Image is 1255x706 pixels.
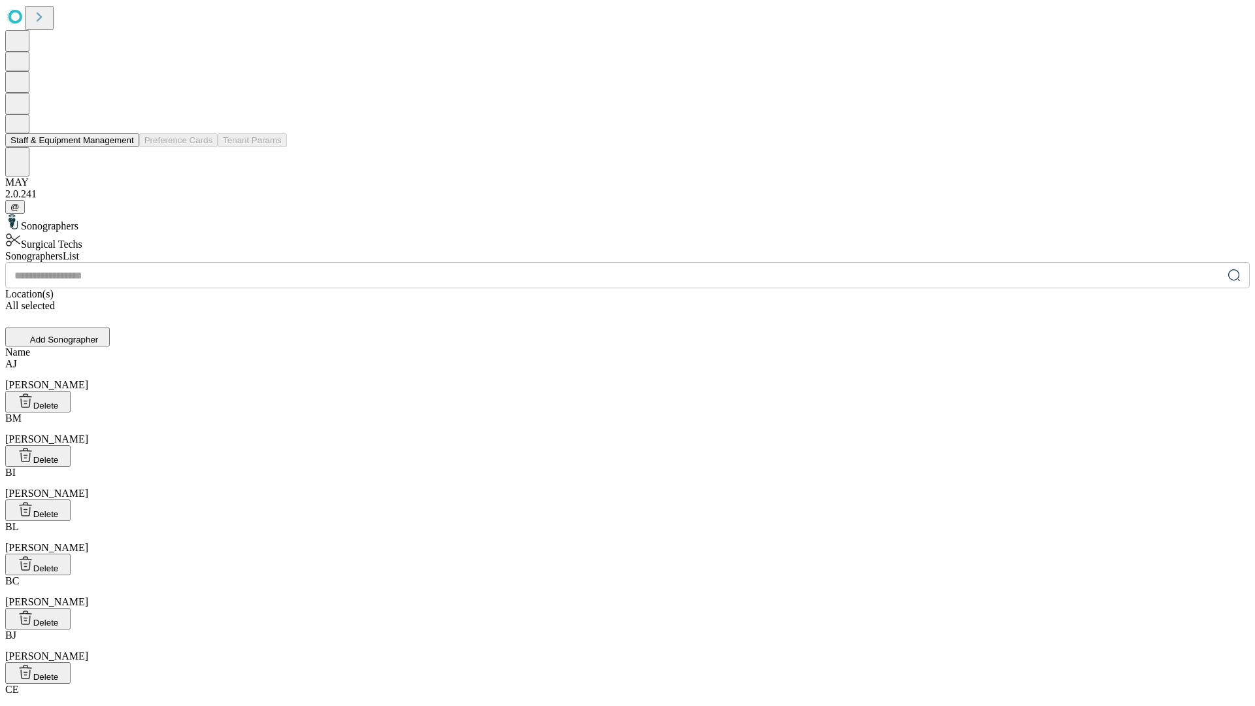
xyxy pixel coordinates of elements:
[30,335,98,345] span: Add Sonographer
[33,401,59,411] span: Delete
[5,412,22,424] span: BM
[5,412,1250,445] div: [PERSON_NAME]
[10,202,20,212] span: @
[33,455,59,465] span: Delete
[5,133,139,147] button: Staff & Equipment Management
[5,684,18,695] span: CE
[139,133,218,147] button: Preference Cards
[5,232,1250,250] div: Surgical Techs
[5,288,54,299] span: Location(s)
[5,608,71,630] button: Delete
[5,554,71,575] button: Delete
[5,188,1250,200] div: 2.0.241
[33,618,59,628] span: Delete
[5,662,71,684] button: Delete
[5,214,1250,232] div: Sonographers
[5,250,1250,262] div: Sonographers List
[5,630,1250,662] div: [PERSON_NAME]
[5,391,71,412] button: Delete
[5,575,1250,608] div: [PERSON_NAME]
[5,499,71,521] button: Delete
[5,346,1250,358] div: Name
[5,200,25,214] button: @
[5,467,16,478] span: BI
[33,563,59,573] span: Delete
[5,176,1250,188] div: MAY
[33,509,59,519] span: Delete
[5,521,1250,554] div: [PERSON_NAME]
[5,358,1250,391] div: [PERSON_NAME]
[218,133,287,147] button: Tenant Params
[5,445,71,467] button: Delete
[5,467,1250,499] div: [PERSON_NAME]
[5,300,1250,312] div: All selected
[5,358,17,369] span: AJ
[5,630,16,641] span: BJ
[5,575,19,586] span: BC
[33,672,59,682] span: Delete
[5,521,18,532] span: BL
[5,328,110,346] button: Add Sonographer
